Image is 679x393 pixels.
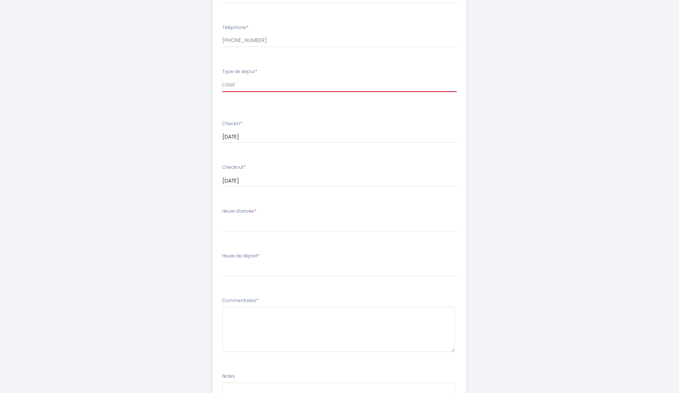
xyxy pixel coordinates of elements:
label: Téléphone [222,24,248,31]
label: Type de séjour [222,68,257,75]
label: Checkin [222,120,242,127]
label: Commentaires [222,297,258,304]
label: Checkout [222,164,246,171]
label: Heure de départ [222,253,260,260]
label: Heure d'arrivée [222,208,256,215]
label: Notes [222,373,235,380]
